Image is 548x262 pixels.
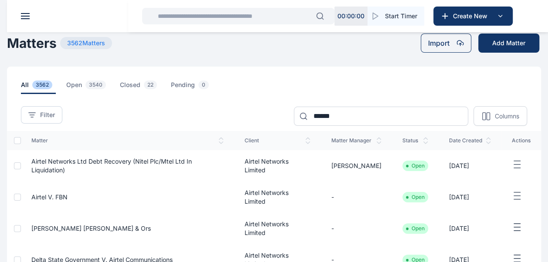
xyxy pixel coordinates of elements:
td: [DATE] [439,181,501,213]
button: Filter [21,106,62,124]
h1: Matters [7,35,57,51]
span: status [402,137,428,144]
li: Open [406,225,425,232]
a: all3562 [21,81,66,94]
td: - [321,213,392,244]
span: open [66,81,109,94]
button: Start Timer [368,7,424,26]
span: pending [171,81,212,94]
td: - [321,181,392,213]
button: Add Matter [478,34,539,53]
button: Import [421,34,471,53]
button: Columns [473,106,527,126]
p: 00 : 00 : 00 [337,12,364,20]
span: Create New [449,12,495,20]
td: [DATE] [439,150,501,181]
span: matter manager [331,137,381,144]
button: Create New [433,7,513,26]
span: 3540 [85,81,106,89]
span: closed [120,81,160,94]
a: Airtel v. FBN [31,193,68,201]
span: date created [449,137,491,144]
a: open3540 [66,81,120,94]
li: Open [406,162,425,169]
li: Open [406,194,425,201]
span: 22 [144,81,157,89]
span: 0 [198,81,209,89]
p: Columns [494,112,519,121]
td: Airtel Networks Limited [234,181,321,213]
span: all [21,81,56,94]
span: client [245,137,310,144]
span: Start Timer [385,12,417,20]
td: [PERSON_NAME] [321,150,392,181]
td: [DATE] [439,213,501,244]
span: Filter [40,111,55,119]
span: 3562 Matters [60,37,112,49]
td: Airtel Networks Limited [234,213,321,244]
a: Airtel Networks Ltd Debt recovery (Nitel Plc/Mtel Ltd in Liquidation) [31,158,192,174]
a: pending0 [171,81,223,94]
a: [PERSON_NAME] [PERSON_NAME] & Ors [31,225,151,232]
span: matter [31,137,224,144]
a: closed22 [120,81,171,94]
span: actions [512,137,531,144]
span: 3562 [32,81,52,89]
td: Airtel Networks Limited [234,150,321,181]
